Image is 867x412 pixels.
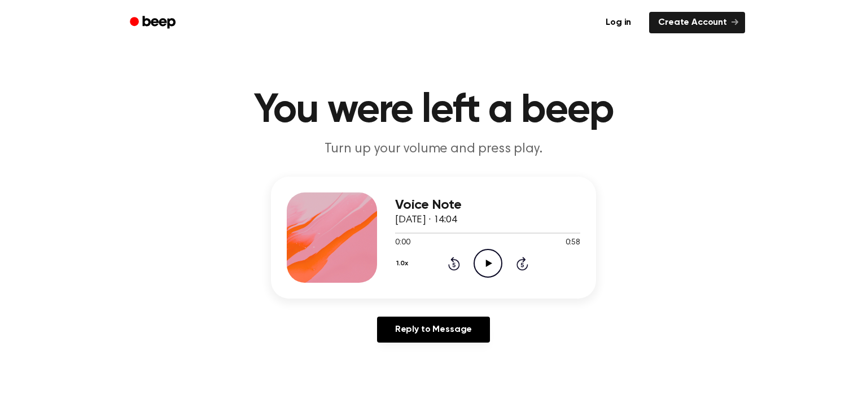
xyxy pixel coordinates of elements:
a: Reply to Message [377,317,490,343]
span: 0:58 [566,237,580,249]
p: Turn up your volume and press play. [217,140,650,159]
a: Create Account [649,12,745,33]
span: [DATE] · 14:04 [395,215,457,225]
h1: You were left a beep [144,90,722,131]
h3: Voice Note [395,198,580,213]
button: 1.0x [395,254,412,273]
a: Beep [122,12,186,34]
a: Log in [594,10,642,36]
span: 0:00 [395,237,410,249]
